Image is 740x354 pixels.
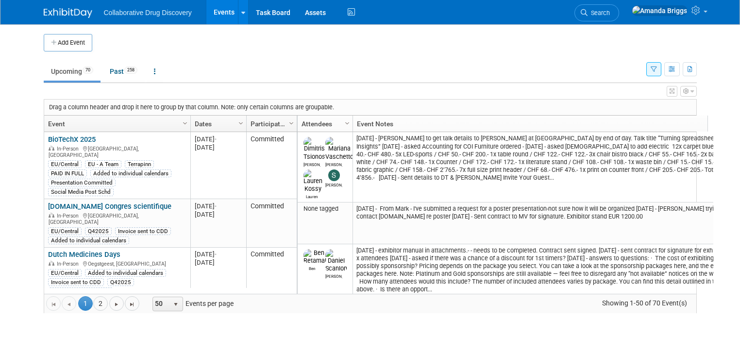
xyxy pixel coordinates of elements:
td: Committed [246,199,297,248]
img: In-Person Event [49,213,54,218]
img: Daniel Scanlon [325,249,347,272]
a: BioTechX 2025 [48,135,96,144]
img: Lauren Kossy [303,169,322,193]
a: Go to the previous page [62,296,76,311]
div: [DATE] [195,143,242,152]
div: Q42025 [107,278,134,286]
a: [DOMAIN_NAME] Congres scientifique [48,202,171,211]
div: Added to individual calendars [85,269,166,277]
div: Invoice sent to CDD [115,227,171,235]
div: [DATE] [195,250,242,258]
span: - [215,135,217,143]
a: Event [48,116,184,132]
div: Dimitris Tsionos [303,161,320,167]
div: Ben Retamal [303,265,320,271]
a: Go to the first page [46,296,61,311]
div: EU/Central [48,269,82,277]
div: Lauren Kossy [303,193,320,199]
div: Added to individual calendars [48,236,129,244]
a: Search [574,4,619,21]
div: None tagged [301,205,349,213]
img: In-Person Event [49,146,54,151]
td: Committed [246,132,297,199]
a: Column Settings [286,116,297,130]
span: Go to the next page [113,301,120,308]
div: EU/Central [48,227,82,235]
span: Column Settings [181,119,189,127]
a: Attendees [302,116,346,132]
a: 2 [93,296,108,311]
span: Go to the first page [50,301,57,308]
a: Column Settings [342,116,353,130]
div: Q42025 [85,227,112,235]
div: EU - A Team [85,160,121,168]
span: Column Settings [287,119,295,127]
a: Participation [251,116,290,132]
a: Column Settings [180,116,190,130]
div: PAID IN FULL [48,169,87,177]
span: - [215,202,217,210]
span: Go to the previous page [65,301,73,308]
div: EU/Central [48,160,82,168]
a: Past258 [102,62,145,81]
td: Committed [246,248,297,299]
span: In-Person [57,213,82,219]
img: ExhibitDay [44,8,92,18]
span: Column Settings [237,119,245,127]
a: Column Settings [235,116,246,130]
span: select [172,301,180,308]
div: [DATE] [195,202,242,210]
a: Dates [195,116,240,132]
div: [DATE] [195,258,242,267]
button: Add Event [44,34,92,51]
img: Dimitris Tsionos [303,137,325,160]
span: 70 [83,67,93,74]
a: Go to the last page [125,296,139,311]
div: Terrapinn [125,160,154,168]
img: Amanda Briggs [632,5,688,16]
div: [DATE] [195,135,242,143]
a: Dutch Medicines Days [48,250,120,259]
span: Showing 1-50 of 70 Event(s) [593,296,696,310]
div: Social Media Post Schd [48,188,114,196]
div: [GEOGRAPHIC_DATA], [GEOGRAPHIC_DATA] [48,144,186,159]
img: Mariana Vaschetto [325,137,353,160]
div: Invoice sent to CDD [48,278,104,286]
span: 1 [78,296,93,311]
div: [GEOGRAPHIC_DATA], [GEOGRAPHIC_DATA] [48,211,186,226]
div: Susana Tomasio [325,181,342,187]
div: Mariana Vaschetto [325,161,342,167]
a: Upcoming70 [44,62,101,81]
span: Go to the last page [128,301,136,308]
img: Susana Tomasio [328,169,340,181]
div: Drag a column header and drop it here to group by that column. Note: only certain columns are gro... [44,100,696,115]
span: 50 [153,297,169,311]
span: Search [588,9,610,17]
span: Column Settings [343,119,351,127]
span: Events per page [140,296,243,311]
a: Event Notes [357,116,737,132]
div: [DATE] [195,210,242,219]
div: Oegstgeest, [GEOGRAPHIC_DATA] [48,259,186,268]
div: Daniel Scanlon [325,272,342,279]
span: In-Person [57,146,82,152]
span: 258 [124,67,137,74]
span: - [215,251,217,258]
div: Presentation Committed [48,179,116,186]
span: Collaborative Drug Discovery [104,9,192,17]
span: In-Person [57,261,82,267]
img: Ben Retamal [303,249,326,265]
img: In-Person Event [49,261,54,266]
div: Social Media Post Schd [48,287,114,295]
a: Go to the next page [109,296,124,311]
div: Added to individual calendars [90,169,171,177]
